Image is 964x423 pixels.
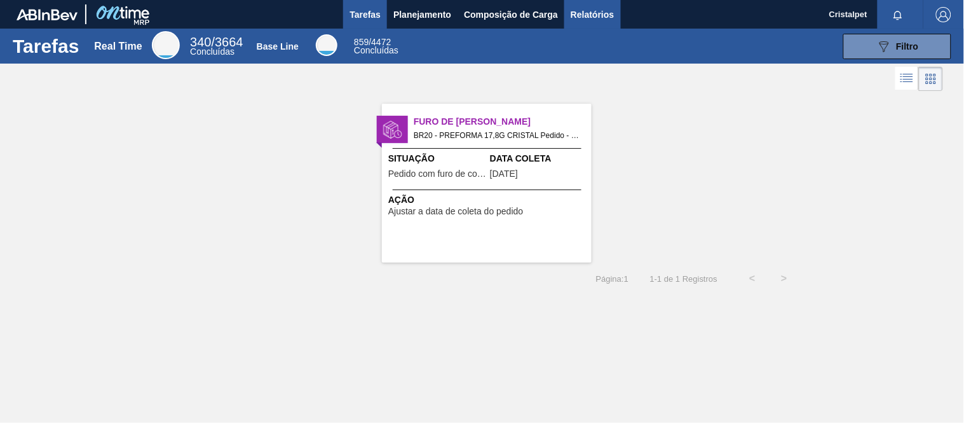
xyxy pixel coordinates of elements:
img: TNhmsLtSVTkK8tSr43FrP2fwEKptu5GPRR3wAAAABJRU5ErkJggg== [17,9,78,20]
span: 340 [190,35,211,49]
button: < [737,263,768,295]
img: Logout [936,7,951,22]
span: Pedido com furo de coleta [388,169,487,179]
span: Página : 1 [596,274,628,284]
span: Filtro [897,41,919,52]
span: Relatórios [571,7,614,22]
div: Real Time [152,31,180,59]
span: Tarefas [350,7,381,22]
div: Visão em Cards [919,67,943,91]
button: > [768,263,800,295]
h1: Tarefas [13,39,79,53]
div: Visão em Lista [895,67,919,91]
span: Concluídas [354,45,398,55]
button: Filtro [843,34,951,59]
span: Concluídas [190,46,234,57]
span: Planejamento [393,7,451,22]
img: status [383,120,402,139]
span: 1 - 1 de 1 Registros [648,274,717,284]
div: Real Time [94,41,142,52]
span: Furo de Coleta [414,115,592,128]
span: Ação [388,193,588,207]
span: / 3664 [190,35,243,49]
div: Real Time [190,37,243,56]
span: Composição de Carga [464,7,558,22]
span: / 4472 [354,37,391,47]
button: Notificações [878,6,918,24]
div: Base Line [257,41,299,52]
span: BR20 - PREFORMA 17,8G CRISTAL Pedido - 1963704 [414,128,581,142]
span: Data Coleta [490,152,588,165]
div: Base Line [354,38,398,55]
span: Situação [388,152,487,165]
span: 859 [354,37,369,47]
span: Ajustar a data de coleta do pedido [388,207,524,216]
div: Base Line [316,34,337,56]
span: 01/08/2025 [490,169,518,179]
